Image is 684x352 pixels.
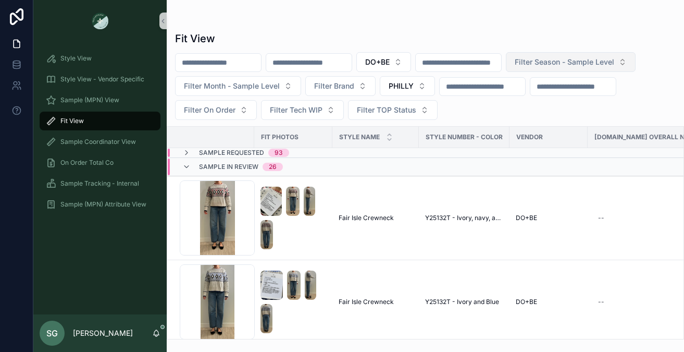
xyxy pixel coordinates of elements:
span: PHILLY [389,81,414,91]
div: scrollable content [33,42,167,227]
h1: Fit View [175,31,215,46]
span: Filter Season - Sample Level [515,57,614,67]
span: Sample (MPN) View [60,96,119,104]
span: DO+BE [516,298,537,306]
span: Sample (MPN) Attribute View [60,200,146,209]
a: Style View - Vendor Specific [40,70,160,89]
a: Screenshot-2025-08-28-at-10.52.45-AM.pngScreenshot-2025-08-28-at-10.52.48-AM.pngScreenshot-2025-0... [260,271,326,333]
div: -- [598,214,604,222]
img: Screenshot-2025-08-28-at-10.52.37-AM.png [286,187,300,216]
img: Screenshot-2025-08-28-at-10.52.42-AM.png [260,220,273,249]
a: Fair Isle Crewneck [339,298,413,306]
button: Select Button [175,76,301,96]
span: DO+BE [365,57,390,67]
span: Y25132T - Ivory and Blue [425,298,499,306]
a: DO+BE [516,214,581,222]
span: Fit View [60,117,84,125]
span: Fair Isle Crewneck [339,214,394,222]
p: [PERSON_NAME] [73,328,133,338]
button: Select Button [356,52,411,72]
span: Filter On Order [184,105,235,115]
span: Fit Photos [261,133,299,141]
span: Style Number - Color [426,133,503,141]
div: 93 [275,149,283,157]
a: Sample (MPN) View [40,91,160,110]
span: Sample Requested [199,149,264,157]
img: Screenshot-2025-08-28-at-10.52.53-AM.png [305,271,316,300]
a: DO+BE [516,298,581,306]
span: STYLE NAME [339,133,380,141]
a: Sample Coordinator View [40,132,160,151]
div: 26 [269,163,277,171]
button: Select Button [348,100,438,120]
button: Select Button [506,52,636,72]
button: Select Button [305,76,376,96]
span: Sample Tracking - Internal [60,179,139,188]
span: DO+BE [516,214,537,222]
span: Filter Month - Sample Level [184,81,280,91]
a: Y25132T - Ivory and Blue [425,298,503,306]
a: Fair Isle Crewneck [339,214,413,222]
span: Vendor [516,133,543,141]
button: Select Button [261,100,344,120]
div: -- [598,298,604,306]
a: Fit View [40,112,160,130]
span: Filter TOP Status [357,105,416,115]
span: SG [46,327,58,339]
span: Filter Brand [314,81,354,91]
span: Style View [60,54,92,63]
img: App logo [92,13,108,29]
img: Screenshot-2025-08-28-at-10.52.34-AM.png [260,187,282,216]
button: Select Button [175,100,257,120]
img: Screenshot-2025-08-28-at-10.52.40-AM.png [304,187,315,216]
a: Sample Tracking - Internal [40,174,160,193]
span: Sample Coordinator View [60,138,136,146]
span: Style View - Vendor Specific [60,75,144,83]
img: Screenshot-2025-08-28-at-10.52.45-AM.png [260,271,283,300]
img: Screenshot-2025-08-28-at-10.52.48-AM.png [287,271,301,300]
a: Sample (MPN) Attribute View [40,195,160,214]
a: Y25132T - Ivory, navy, and red [425,214,503,222]
a: Screenshot-2025-08-28-at-10.52.34-AM.pngScreenshot-2025-08-28-at-10.52.37-AM.pngScreenshot-2025-0... [260,187,326,249]
span: On Order Total Co [60,159,114,167]
a: Style View [40,49,160,68]
a: On Order Total Co [40,153,160,172]
span: Sample In Review [199,163,258,171]
span: Fair Isle Crewneck [339,298,394,306]
button: Select Button [380,76,435,96]
img: Screenshot-2025-08-28-at-10.52.56-AM.png [260,304,272,333]
span: Filter Tech WIP [270,105,322,115]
